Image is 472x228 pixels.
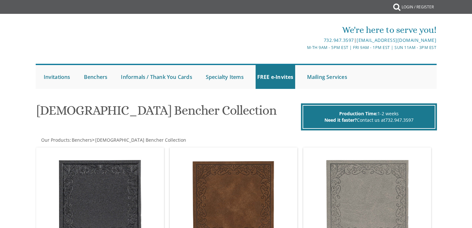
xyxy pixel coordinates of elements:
div: : [36,137,236,143]
a: FREE e-Invites [256,65,295,89]
a: Our Products [41,137,70,143]
a: Benchers [82,65,109,89]
a: Mailing Services [305,65,349,89]
a: Informals / Thank You Cards [119,65,194,89]
div: M-Th 9am - 5pm EST | Fri 9am - 1pm EST | Sun 11am - 3pm EST [169,44,436,51]
span: Benchers [72,137,92,143]
span: Production Time: [339,110,377,117]
a: Benchers [71,137,92,143]
a: 732.947.3597 [385,117,413,123]
div: 1-2 weeks Contact us at [303,105,435,129]
a: [DEMOGRAPHIC_DATA] Bencher Collection [95,137,186,143]
a: [EMAIL_ADDRESS][DOMAIN_NAME] [357,37,436,43]
span: Need it faster? [324,117,357,123]
a: 732.947.3597 [324,37,354,43]
h1: [DEMOGRAPHIC_DATA] Bencher Collection [37,103,299,122]
a: Invitations [42,65,72,89]
div: We're here to serve you! [169,24,436,36]
a: Specialty Items [204,65,245,89]
div: | [169,36,436,44]
span: > [92,137,186,143]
